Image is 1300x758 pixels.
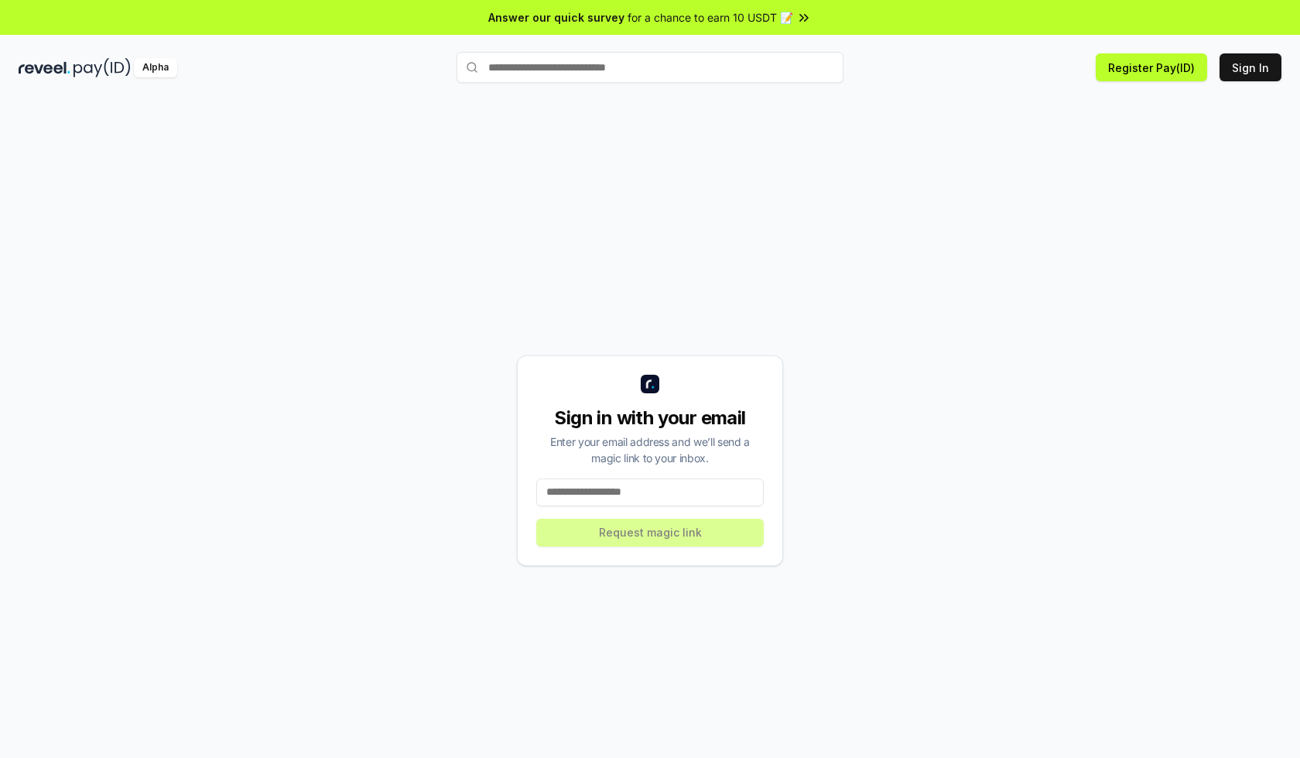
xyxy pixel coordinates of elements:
img: pay_id [74,58,131,77]
div: Alpha [134,58,177,77]
div: Enter your email address and we’ll send a magic link to your inbox. [536,434,764,466]
button: Sign In [1220,53,1281,81]
button: Register Pay(ID) [1096,53,1207,81]
span: for a chance to earn 10 USDT 📝 [628,9,793,26]
img: reveel_dark [19,58,70,77]
div: Sign in with your email [536,406,764,430]
img: logo_small [641,375,659,393]
span: Answer our quick survey [488,9,624,26]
